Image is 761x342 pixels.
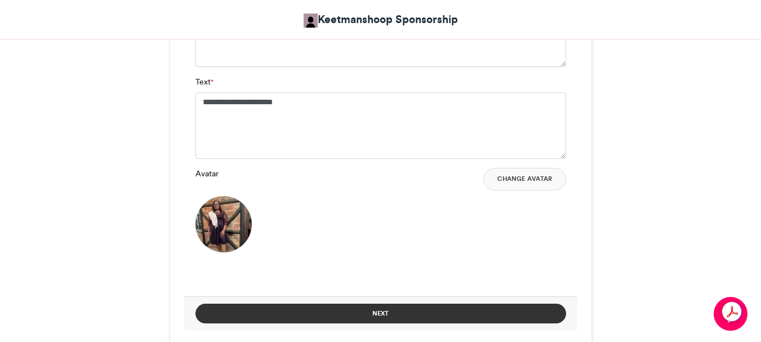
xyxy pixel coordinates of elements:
label: Avatar [195,168,219,180]
iframe: chat widget [714,297,750,331]
img: Keetmanshoop Sponsorship [304,14,318,28]
label: Text [195,76,213,88]
button: Change Avatar [483,168,566,190]
img: 1757170794.76-b2dcae4267c1926e4edbba7f5065fdc4d8f11412.png [195,196,252,252]
a: Keetmanshoop Sponsorship [304,11,458,28]
button: Next [195,304,566,323]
